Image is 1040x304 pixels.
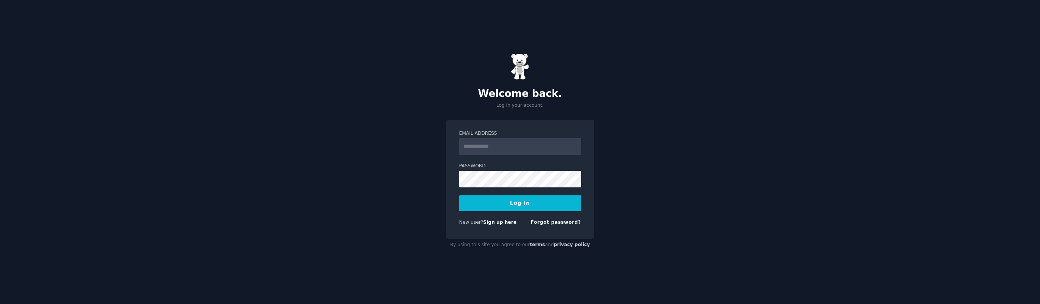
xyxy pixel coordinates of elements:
[446,88,594,100] h2: Welcome back.
[459,195,581,211] button: Log In
[554,242,590,247] a: privacy policy
[459,220,483,225] span: New user?
[530,242,545,247] a: terms
[446,239,594,251] div: By using this site you agree to our and
[511,53,530,80] img: Gummy Bear
[531,220,581,225] a: Forgot password?
[446,102,594,109] p: Log in your account.
[483,220,516,225] a: Sign up here
[459,130,581,137] label: Email Address
[459,163,581,170] label: Password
